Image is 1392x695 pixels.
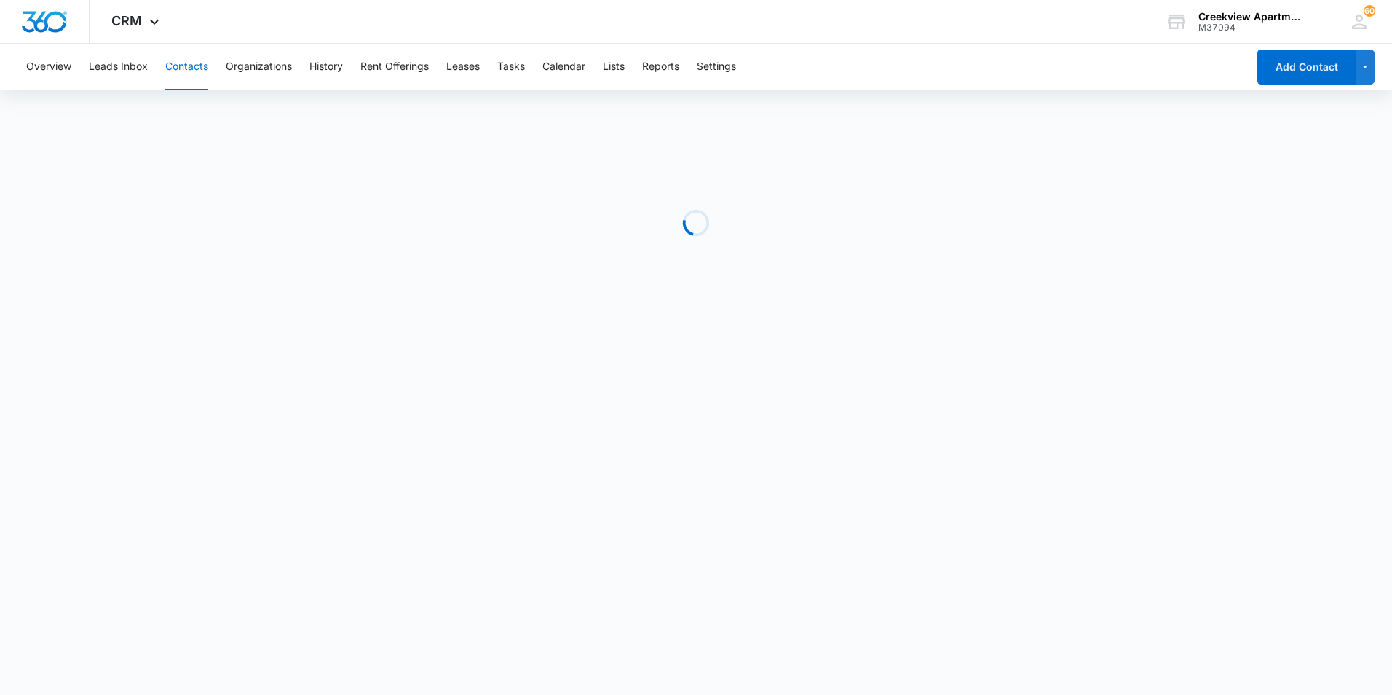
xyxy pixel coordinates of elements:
[360,44,429,90] button: Rent Offerings
[1364,5,1375,17] div: notifications count
[1198,23,1305,33] div: account id
[642,44,679,90] button: Reports
[26,44,71,90] button: Overview
[1257,50,1356,85] button: Add Contact
[111,13,142,28] span: CRM
[1198,11,1305,23] div: account name
[309,44,343,90] button: History
[89,44,148,90] button: Leads Inbox
[697,44,736,90] button: Settings
[497,44,525,90] button: Tasks
[165,44,208,90] button: Contacts
[1364,5,1375,17] span: 60
[446,44,480,90] button: Leases
[542,44,585,90] button: Calendar
[603,44,625,90] button: Lists
[226,44,292,90] button: Organizations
